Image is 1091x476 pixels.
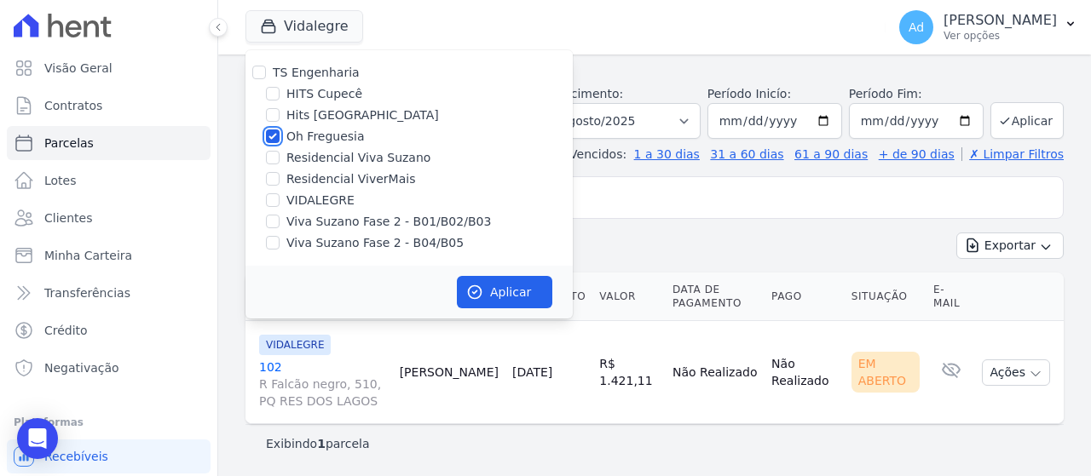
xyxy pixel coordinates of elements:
label: HITS Cupecê [286,85,362,103]
span: Ad [909,21,924,33]
div: Open Intercom Messenger [17,418,58,459]
a: Minha Carteira [7,238,211,272]
span: Negativação [44,359,119,376]
span: Visão Geral [44,60,113,77]
a: Transferências [7,276,211,310]
p: Exibindo parcela [266,435,370,452]
a: 31 a 60 dias [710,147,783,161]
span: Parcelas [44,135,94,152]
label: TS Engenharia [273,66,360,79]
button: Aplicar [990,102,1064,139]
a: Parcelas [7,126,211,160]
div: Plataformas [14,412,204,433]
a: Lotes [7,163,211,198]
label: Viva Suzano Fase 2 - B04/B05 [286,234,464,252]
span: VIDALEGRE [259,335,331,355]
td: [PERSON_NAME] [393,321,505,424]
label: Vencimento: [549,87,623,100]
input: Buscar por nome do lote ou do cliente [277,181,1056,215]
div: Em Aberto [851,352,920,393]
a: 61 a 90 dias [794,147,868,161]
a: 102R Falcão negro, 510, PQ RES DOS LAGOS [259,358,386,410]
a: Recebíveis [7,439,211,473]
th: Valor [592,272,666,321]
a: [DATE] [512,365,552,379]
button: Vidalegre [245,10,363,43]
span: Crédito [44,322,88,339]
a: + de 90 dias [879,147,955,161]
span: Minha Carteira [44,247,132,264]
th: Data de Pagamento [666,272,765,321]
span: Clientes [44,209,92,227]
td: R$ 1.421,11 [592,321,666,424]
button: Ações [982,359,1050,386]
label: Residencial ViverMais [286,170,415,188]
th: Situação [845,272,926,321]
label: Residencial Viva Suzano [286,149,430,167]
th: Pago [765,272,845,321]
a: Crédito [7,313,211,347]
button: Ad [PERSON_NAME] Ver opções [886,3,1091,51]
label: Período Inicío: [707,87,791,100]
p: Ver opções [944,29,1057,43]
button: Exportar [956,232,1064,259]
td: Não Realizado [666,321,765,424]
a: Clientes [7,201,211,235]
th: E-mail [926,272,975,321]
label: VIDALEGRE [286,192,355,209]
a: Visão Geral [7,51,211,85]
span: R Falcão negro, 510, PQ RES DOS LAGOS [259,376,386,410]
span: Recebíveis [44,448,108,465]
a: 1 a 30 dias [634,147,700,161]
label: Viva Suzano Fase 2 - B01/B02/B03 [286,213,491,231]
label: Hits [GEOGRAPHIC_DATA] [286,106,439,124]
a: Contratos [7,89,211,123]
span: Lotes [44,172,77,189]
button: Aplicar [457,276,552,308]
b: 1 [317,437,326,450]
span: Transferências [44,284,130,301]
td: Não Realizado [765,321,845,424]
span: Contratos [44,97,102,114]
p: [PERSON_NAME] [944,12,1057,29]
a: ✗ Limpar Filtros [961,147,1064,161]
a: Negativação [7,351,211,385]
label: Oh Freguesia [286,128,365,146]
label: Período Fim: [849,85,984,103]
label: Vencidos: [562,147,626,161]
